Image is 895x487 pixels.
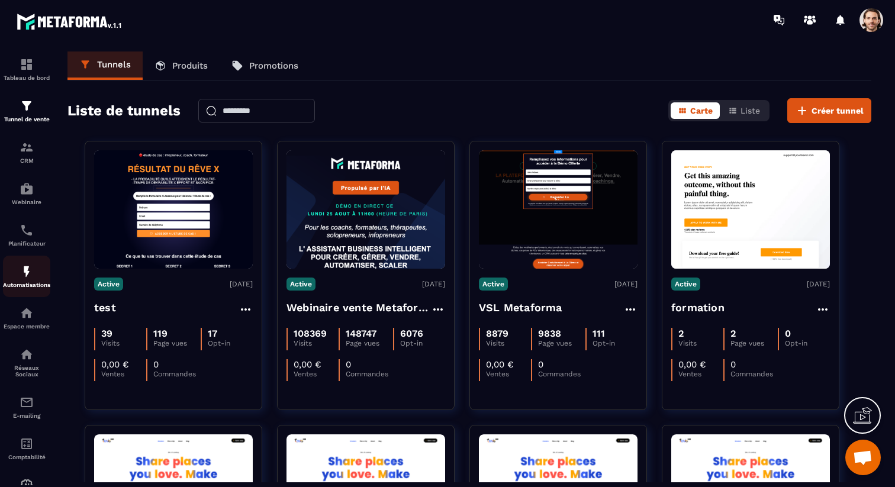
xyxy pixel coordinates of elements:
img: formation [20,99,34,113]
p: Promotions [249,60,298,71]
a: Tunnels [67,51,143,80]
p: Opt-in [208,339,253,347]
p: Tunnels [97,59,131,70]
a: Produits [143,51,220,80]
span: Créer tunnel [812,105,864,117]
p: 2 [678,328,684,339]
button: Créer tunnel [787,98,871,123]
p: Commandes [538,370,583,378]
img: scheduler [20,223,34,237]
p: Planificateur [3,240,50,247]
p: 0 [346,359,351,370]
a: emailemailE-mailing [3,386,50,428]
p: 0 [785,328,791,339]
p: [DATE] [422,280,445,288]
p: Tunnel de vente [3,116,50,122]
p: Ventes [678,370,723,378]
h4: test [94,299,116,316]
p: [DATE] [230,280,253,288]
a: automationsautomationsWebinaire [3,173,50,214]
p: Commandes [346,370,391,378]
p: 8879 [486,328,508,339]
img: accountant [20,437,34,451]
p: Visits [294,339,339,347]
p: Espace membre [3,323,50,330]
a: formationformationTunnel de vente [3,90,50,131]
p: 39 [101,328,112,339]
p: Visits [486,339,531,347]
img: automations [20,265,34,279]
p: 0 [730,359,736,370]
h4: VSL Metaforma [479,299,562,316]
p: 0,00 € [294,359,321,370]
img: email [20,395,34,409]
img: logo [17,11,123,32]
p: 9838 [538,328,561,339]
p: Page vues [538,339,585,347]
h2: Liste de tunnels [67,99,181,122]
p: Ventes [294,370,339,378]
button: Liste [721,102,767,119]
p: E-mailing [3,412,50,419]
p: 119 [153,328,168,339]
img: automations [20,306,34,320]
img: social-network [20,347,34,362]
p: 17 [208,328,217,339]
p: 0,00 € [101,359,129,370]
button: Carte [671,102,720,119]
p: Réseaux Sociaux [3,365,50,378]
p: 0,00 € [678,359,706,370]
p: Ventes [486,370,531,378]
p: Active [286,278,315,291]
p: Comptabilité [3,454,50,460]
p: Page vues [153,339,200,347]
p: Automatisations [3,282,50,288]
span: Liste [741,106,760,115]
p: Tableau de bord [3,75,50,81]
img: automations [20,182,34,196]
a: formationformationCRM [3,131,50,173]
p: Opt-in [593,339,638,347]
p: Visits [678,339,723,347]
p: [DATE] [614,280,638,288]
a: Promotions [220,51,310,80]
p: 111 [593,328,605,339]
img: image [479,150,638,269]
p: [DATE] [807,280,830,288]
p: Page vues [730,339,777,347]
p: 2 [730,328,736,339]
img: formation [20,140,34,154]
p: 0 [538,359,543,370]
p: 108369 [294,328,327,339]
a: automationsautomationsEspace membre [3,297,50,338]
p: Commandes [730,370,775,378]
h4: Webinaire vente Metaforma [286,299,431,316]
p: Active [94,278,123,291]
p: 6076 [400,328,423,339]
img: image [94,150,253,269]
p: Webinaire [3,199,50,205]
p: 0 [153,359,159,370]
p: Opt-in [400,339,445,347]
p: CRM [3,157,50,164]
a: automationsautomationsAutomatisations [3,256,50,297]
a: accountantaccountantComptabilité [3,428,50,469]
p: Ventes [101,370,146,378]
p: Active [671,278,700,291]
p: Active [479,278,508,291]
span: Carte [690,106,713,115]
p: Commandes [153,370,198,378]
p: 148747 [346,328,376,339]
a: schedulerschedulerPlanificateur [3,214,50,256]
a: formationformationTableau de bord [3,49,50,90]
a: social-networksocial-networkRéseaux Sociaux [3,338,50,386]
p: Produits [172,60,208,71]
h4: formation [671,299,725,316]
a: Ouvrir le chat [845,440,881,475]
img: image [286,150,445,269]
img: formation [20,57,34,72]
img: image [671,150,830,269]
p: Visits [101,339,146,347]
p: 0,00 € [486,359,514,370]
p: Page vues [346,339,392,347]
